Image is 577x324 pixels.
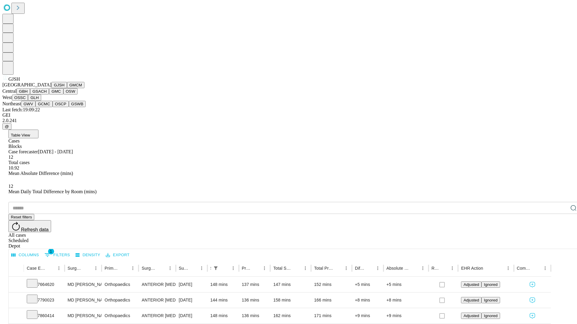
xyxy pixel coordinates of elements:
[105,277,136,292] div: Orthopaedics
[386,266,410,271] div: Absolute Difference
[2,82,51,87] span: [GEOGRAPHIC_DATA]
[533,264,541,272] button: Sort
[481,313,500,319] button: Ignored
[179,308,204,323] div: [DATE]
[179,266,188,271] div: Surgery Date
[314,266,333,271] div: Total Predicted Duration
[120,264,129,272] button: Sort
[51,82,67,88] button: GJSH
[484,298,497,302] span: Ignored
[142,266,157,271] div: Surgery Name
[8,220,51,232] button: Refresh data
[12,280,21,290] button: Expand
[68,277,99,292] div: MD [PERSON_NAME] [PERSON_NAME]
[229,264,237,272] button: Menu
[5,124,9,129] span: @
[8,165,19,170] span: 10.92
[68,266,83,271] div: Surgeon Name
[2,95,12,100] span: West
[197,264,206,272] button: Menu
[440,264,448,272] button: Sort
[463,298,479,302] span: Adjusted
[210,277,236,292] div: 148 mins
[83,264,92,272] button: Sort
[11,133,30,137] span: Table View
[12,94,28,101] button: OSSC
[17,88,30,94] button: GBH
[252,264,260,272] button: Sort
[342,264,350,272] button: Menu
[419,264,427,272] button: Menu
[179,292,204,308] div: [DATE]
[301,264,310,272] button: Menu
[504,264,512,272] button: Menu
[69,101,86,107] button: GSWB
[386,277,426,292] div: +5 mins
[481,297,500,303] button: Ignored
[27,277,62,292] div: 7664620
[355,266,365,271] div: Difference
[242,266,252,271] div: Predicted In Room Duration
[46,264,55,272] button: Sort
[212,264,220,272] div: 1 active filter
[105,292,136,308] div: Orthopaedics
[179,277,204,292] div: [DATE]
[53,101,69,107] button: OSCP
[461,313,481,319] button: Adjusted
[49,88,63,94] button: GMC
[273,277,308,292] div: 147 mins
[461,297,481,303] button: Adjusted
[63,88,78,94] button: OSW
[242,277,267,292] div: 137 mins
[334,264,342,272] button: Sort
[517,266,532,271] div: Comments
[27,308,62,323] div: 7860414
[8,149,38,154] span: Case forecaster
[484,282,497,287] span: Ignored
[12,311,21,321] button: Expand
[129,264,137,272] button: Menu
[365,264,374,272] button: Sort
[38,149,73,154] span: [DATE] - [DATE]
[8,171,73,176] span: Mean Absolute Difference (mins)
[314,277,349,292] div: 152 mins
[355,308,380,323] div: +9 mins
[432,266,439,271] div: Resolved in EHR
[28,94,41,101] button: GLH
[189,264,197,272] button: Sort
[221,264,229,272] button: Sort
[210,266,211,271] div: Scheduled In Room Duration
[2,101,21,106] span: Northeast
[2,123,11,130] button: @
[166,264,174,272] button: Menu
[21,101,35,107] button: GWV
[27,266,46,271] div: Case Epic Id
[273,308,308,323] div: 162 mins
[157,264,166,272] button: Sort
[30,88,49,94] button: GSACH
[68,292,99,308] div: MD [PERSON_NAME] [PERSON_NAME]
[67,82,84,88] button: GMCM
[410,264,419,272] button: Sort
[8,154,13,160] span: 12
[35,101,53,107] button: GCMC
[74,250,102,260] button: Density
[92,264,100,272] button: Menu
[484,264,492,272] button: Sort
[8,76,20,82] span: GJSH
[8,189,96,194] span: Mean Daily Total Difference by Room (mins)
[2,112,575,118] div: GEI
[242,292,267,308] div: 136 mins
[8,130,38,138] button: Table View
[142,292,172,308] div: ANTERIOR [MEDICAL_DATA] TOTAL HIP
[461,266,483,271] div: EHR Action
[386,292,426,308] div: +8 mins
[142,308,172,323] div: ANTERIOR [MEDICAL_DATA] TOTAL HIP
[463,313,479,318] span: Adjusted
[27,292,62,308] div: 7790023
[484,313,497,318] span: Ignored
[10,250,41,260] button: Select columns
[12,295,21,306] button: Expand
[448,264,456,272] button: Menu
[104,250,131,260] button: Export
